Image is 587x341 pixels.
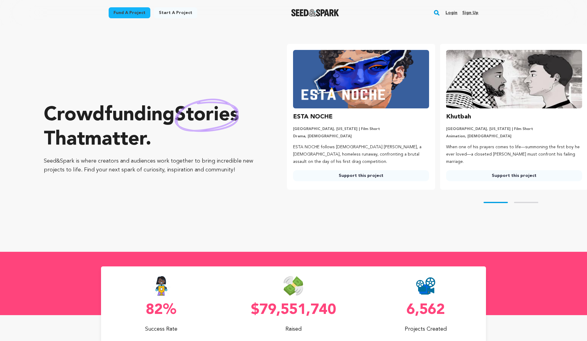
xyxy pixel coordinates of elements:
[293,144,429,165] p: ESTA NOCHE follows [DEMOGRAPHIC_DATA] [PERSON_NAME], a [DEMOGRAPHIC_DATA], homeless runaway, conf...
[446,134,582,139] p: Animation, [DEMOGRAPHIC_DATA]
[293,112,333,122] h3: ESTA NOCHE
[446,170,582,181] a: Support this project
[85,130,145,149] span: matter
[416,276,435,296] img: Seed&Spark Projects Created Icon
[44,103,263,152] p: Crowdfunding that .
[293,127,429,132] p: [GEOGRAPHIC_DATA], [US_STATE] | Film Short
[446,127,582,132] p: [GEOGRAPHIC_DATA], [US_STATE] | Film Short
[366,325,486,333] p: Projects Created
[154,7,197,18] a: Start a project
[152,276,171,296] img: Seed&Spark Success Rate Icon
[291,9,339,16] a: Seed&Spark Homepage
[233,303,354,318] p: $79,551,740
[446,112,471,122] h3: Khutbah
[293,170,429,181] a: Support this project
[445,8,457,18] a: Login
[293,134,429,139] p: Drama, [DEMOGRAPHIC_DATA]
[446,50,582,108] img: Khutbah image
[366,303,486,318] p: 6,562
[284,276,303,296] img: Seed&Spark Money Raised Icon
[101,325,221,333] p: Success Rate
[233,325,354,333] p: Raised
[101,303,221,318] p: 82%
[446,144,582,165] p: When one of his prayers comes to life—summoning the first boy he ever loved—a closeted [PERSON_NA...
[44,157,263,174] p: Seed&Spark is where creators and audiences work together to bring incredible new projects to life...
[175,99,239,132] img: hand sketched image
[293,50,429,108] img: ESTA NOCHE image
[462,8,478,18] a: Sign up
[291,9,339,16] img: Seed&Spark Logo Dark Mode
[109,7,150,18] a: Fund a project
